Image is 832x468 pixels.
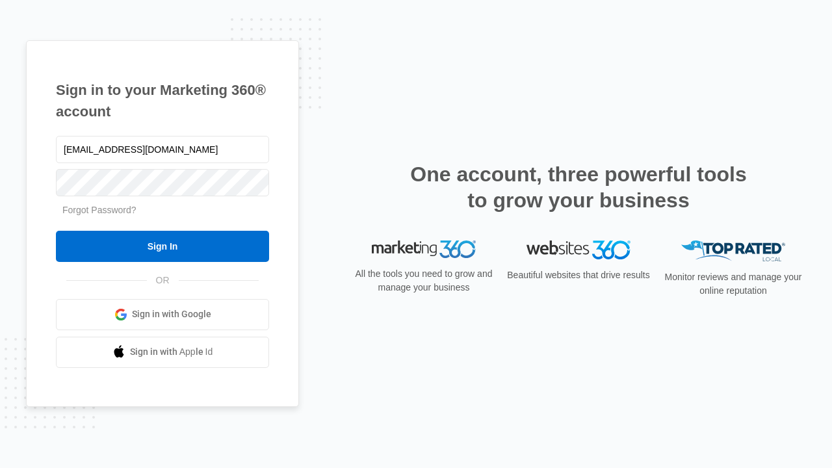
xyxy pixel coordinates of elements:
[56,231,269,262] input: Sign In
[506,268,651,282] p: Beautiful websites that drive results
[132,307,211,321] span: Sign in with Google
[56,136,269,163] input: Email
[147,274,179,287] span: OR
[130,345,213,359] span: Sign in with Apple Id
[681,240,785,262] img: Top Rated Local
[62,205,136,215] a: Forgot Password?
[526,240,630,259] img: Websites 360
[56,299,269,330] a: Sign in with Google
[56,337,269,368] a: Sign in with Apple Id
[56,79,269,122] h1: Sign in to your Marketing 360® account
[372,240,476,259] img: Marketing 360
[406,161,751,213] h2: One account, three powerful tools to grow your business
[660,270,806,298] p: Monitor reviews and manage your online reputation
[351,267,497,294] p: All the tools you need to grow and manage your business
